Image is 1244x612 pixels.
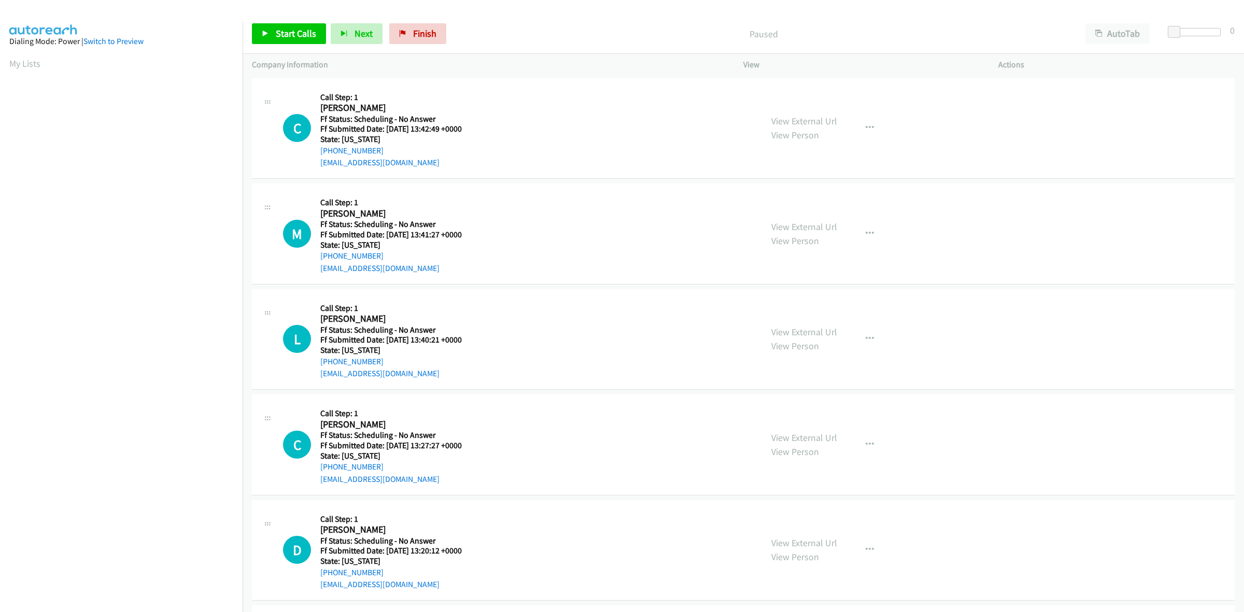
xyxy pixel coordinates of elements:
[283,220,311,248] h1: M
[320,313,475,325] h2: [PERSON_NAME]
[9,58,40,69] a: My Lists
[320,474,440,484] a: [EMAIL_ADDRESS][DOMAIN_NAME]
[9,35,233,48] div: Dialing Mode: Power |
[9,80,243,572] iframe: Dialpad
[320,462,384,472] a: [PHONE_NUMBER]
[320,408,475,419] h5: Call Step: 1
[283,114,311,142] div: The call is yet to be attempted
[83,36,144,46] a: Switch to Preview
[320,158,440,167] a: [EMAIL_ADDRESS][DOMAIN_NAME]
[413,27,436,39] span: Finish
[320,536,475,546] h5: Ff Status: Scheduling - No Answer
[283,325,311,353] div: The call is yet to be attempted
[252,23,326,44] a: Start Calls
[283,536,311,564] div: The call is yet to be attempted
[331,23,383,44] button: Next
[320,124,475,134] h5: Ff Submitted Date: [DATE] 13:42:49 +0000
[1230,23,1235,37] div: 0
[389,23,446,44] a: Finish
[320,514,475,524] h5: Call Step: 1
[252,59,725,71] p: Company Information
[771,432,837,444] a: View External Url
[320,303,475,314] h5: Call Step: 1
[771,115,837,127] a: View External Url
[320,92,475,103] h5: Call Step: 1
[320,263,440,273] a: [EMAIL_ADDRESS][DOMAIN_NAME]
[320,546,475,556] h5: Ff Submitted Date: [DATE] 13:20:12 +0000
[320,102,475,114] h2: [PERSON_NAME]
[743,59,980,71] p: View
[320,197,475,208] h5: Call Step: 1
[771,129,819,141] a: View Person
[771,551,819,563] a: View Person
[771,340,819,352] a: View Person
[320,219,475,230] h5: Ff Status: Scheduling - No Answer
[320,335,475,345] h5: Ff Submitted Date: [DATE] 13:40:21 +0000
[283,431,311,459] h1: C
[771,326,837,338] a: View External Url
[771,221,837,233] a: View External Url
[283,114,311,142] h1: C
[320,368,440,378] a: [EMAIL_ADDRESS][DOMAIN_NAME]
[320,524,475,536] h2: [PERSON_NAME]
[998,59,1235,71] p: Actions
[771,235,819,247] a: View Person
[320,134,475,145] h5: State: [US_STATE]
[283,536,311,564] h1: D
[320,440,475,451] h5: Ff Submitted Date: [DATE] 13:27:27 +0000
[320,419,475,431] h2: [PERSON_NAME]
[276,27,316,39] span: Start Calls
[320,430,475,440] h5: Ff Status: Scheduling - No Answer
[320,451,475,461] h5: State: [US_STATE]
[771,537,837,549] a: View External Url
[1173,28,1221,36] div: Delay between calls (in seconds)
[320,325,475,335] h5: Ff Status: Scheduling - No Answer
[771,446,819,458] a: View Person
[320,240,475,250] h5: State: [US_STATE]
[283,431,311,459] div: The call is yet to be attempted
[283,220,311,248] div: The call is yet to be attempted
[320,114,475,124] h5: Ff Status: Scheduling - No Answer
[320,357,384,366] a: [PHONE_NUMBER]
[320,579,440,589] a: [EMAIL_ADDRESS][DOMAIN_NAME]
[355,27,373,39] span: Next
[320,556,475,566] h5: State: [US_STATE]
[320,230,475,240] h5: Ff Submitted Date: [DATE] 13:41:27 +0000
[320,345,475,355] h5: State: [US_STATE]
[320,146,384,155] a: [PHONE_NUMBER]
[283,325,311,353] h1: L
[1085,23,1150,44] button: AutoTab
[320,567,384,577] a: [PHONE_NUMBER]
[320,251,384,261] a: [PHONE_NUMBER]
[320,208,475,220] h2: [PERSON_NAME]
[460,27,1067,41] p: Paused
